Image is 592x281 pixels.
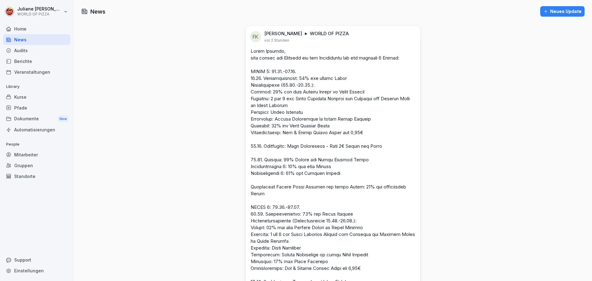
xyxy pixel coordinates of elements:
[264,31,302,37] p: [PERSON_NAME]
[90,7,105,16] h1: News
[3,102,70,113] a: Pfade
[3,160,70,171] a: Gruppen
[3,34,70,45] a: News
[540,6,585,17] button: Neues Update
[3,92,70,102] a: Kurse
[17,12,62,16] p: WORLD OF PIZZA
[58,115,68,122] div: New
[3,113,70,125] a: DokumenteNew
[310,31,349,37] p: WORLD OF PIZZA
[264,38,289,43] p: vor 2 Stunden
[3,139,70,149] p: People
[3,149,70,160] a: Mitarbeiter
[250,31,261,42] div: FK
[3,113,70,125] div: Dokumente
[3,254,70,265] div: Support
[3,23,70,34] a: Home
[543,8,582,15] div: Neues Update
[3,265,70,276] a: Einstellungen
[3,45,70,56] a: Audits
[3,171,70,182] a: Standorte
[3,67,70,77] a: Veranstaltungen
[3,56,70,67] a: Berichte
[3,124,70,135] a: Automatisierungen
[17,6,62,12] p: Juliane [PERSON_NAME]
[3,82,70,92] p: Library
